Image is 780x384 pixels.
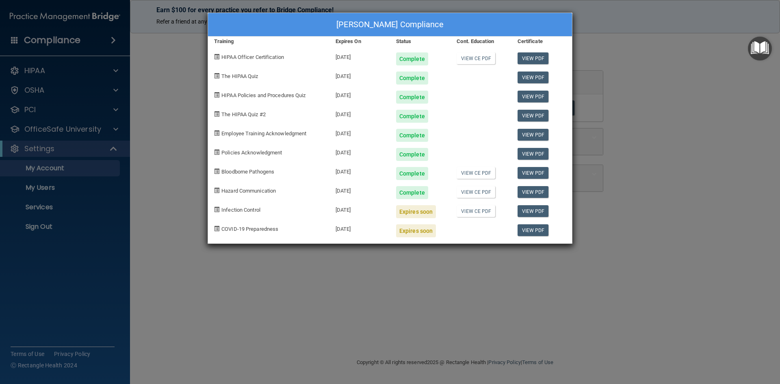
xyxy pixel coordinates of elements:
div: [DATE] [329,199,390,218]
div: [DATE] [329,180,390,199]
span: Infection Control [221,207,260,213]
div: Expires On [329,37,390,46]
div: Complete [396,72,428,85]
div: [DATE] [329,65,390,85]
div: [DATE] [329,46,390,65]
a: View PDF [518,148,549,160]
a: View PDF [518,167,549,179]
a: View PDF [518,52,549,64]
div: [DATE] [329,104,390,123]
span: The HIPAA Quiz #2 [221,111,266,117]
div: Expires soon [396,224,436,237]
div: Complete [396,186,428,199]
span: Employee Training Acknowledgment [221,130,306,137]
a: View PDF [518,72,549,83]
a: View CE PDF [457,167,495,179]
div: [DATE] [329,85,390,104]
div: Complete [396,129,428,142]
span: Policies Acknowledgment [221,150,282,156]
div: [DATE] [329,142,390,161]
div: Complete [396,110,428,123]
div: Complete [396,167,428,180]
a: View PDF [518,129,549,141]
div: [DATE] [329,123,390,142]
a: View PDF [518,224,549,236]
span: Bloodborne Pathogens [221,169,274,175]
div: Certificate [511,37,572,46]
a: View PDF [518,110,549,121]
div: [PERSON_NAME] Compliance [208,13,572,37]
span: COVID-19 Preparedness [221,226,278,232]
span: HIPAA Policies and Procedures Quiz [221,92,305,98]
span: Hazard Communication [221,188,276,194]
div: Status [390,37,451,46]
div: [DATE] [329,218,390,237]
div: Complete [396,52,428,65]
div: Training [208,37,329,46]
span: HIPAA Officer Certification [221,54,284,60]
div: Complete [396,91,428,104]
a: View CE PDF [457,52,495,64]
div: Expires soon [396,205,436,218]
a: View PDF [518,205,549,217]
a: View PDF [518,91,549,102]
a: View CE PDF [457,205,495,217]
a: View CE PDF [457,186,495,198]
a: View PDF [518,186,549,198]
div: Cont. Education [451,37,511,46]
div: [DATE] [329,161,390,180]
button: Open Resource Center [748,37,772,61]
div: Complete [396,148,428,161]
span: The HIPAA Quiz [221,73,258,79]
